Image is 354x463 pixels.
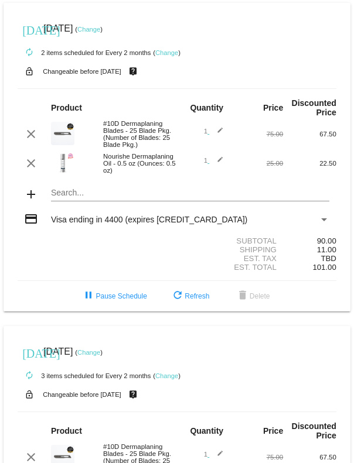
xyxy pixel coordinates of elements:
mat-icon: pause [81,289,96,303]
div: 25.00 [230,160,284,167]
span: TBD [321,254,336,263]
a: Change [77,26,100,33]
mat-icon: add [24,187,38,201]
span: 1 [204,451,224,458]
mat-icon: clear [24,127,38,141]
span: Delete [236,292,270,300]
div: 90.00 [283,236,336,245]
div: 67.50 [283,131,336,138]
strong: Product [51,103,82,112]
strong: Price [263,103,283,112]
strong: Discounted Price [292,98,336,117]
button: Pause Schedule [72,286,156,307]
small: Changeable before [DATE] [43,68,121,75]
small: ( ) [153,49,181,56]
button: Delete [226,286,280,307]
mat-icon: [DATE] [22,22,36,36]
div: Est. Tax [177,254,283,263]
span: 101.00 [312,263,336,272]
div: #10D Dermaplaning Blades - 25 Blade Pkg. (Number of Blades: 25 Blade Pkg.) [97,120,177,148]
div: 75.00 [230,454,284,461]
a: Change [155,372,178,379]
strong: Quantity [190,103,223,112]
div: Shipping [177,245,283,254]
span: Visa ending in 4400 (expires [CREDIT_CARD_DATA]) [51,215,247,224]
small: ( ) [75,26,103,33]
mat-icon: [DATE] [22,345,36,359]
div: Est. Total [177,263,283,272]
div: Subtotal [177,236,283,245]
mat-icon: live_help [126,64,140,79]
div: 67.50 [283,454,336,461]
span: Refresh [171,292,209,300]
mat-icon: lock_open [22,387,36,402]
mat-icon: autorenew [22,369,36,383]
img: 5.png [51,151,74,174]
small: 2 items scheduled for Every 2 months [18,49,151,56]
div: 75.00 [230,131,284,138]
strong: Discounted Price [292,421,336,440]
strong: Price [263,426,283,435]
input: Search... [51,188,329,198]
strong: Quantity [190,426,223,435]
mat-icon: credit_card [24,212,38,226]
mat-icon: delete [236,289,250,303]
small: ( ) [75,349,103,356]
span: 11.00 [317,245,336,254]
strong: Product [51,426,82,435]
mat-icon: lock_open [22,64,36,79]
div: 22.50 [283,160,336,167]
span: 1 [204,128,224,135]
button: Refresh [161,286,219,307]
div: Nourishe Dermaplaning Oil - 0.5 oz (Ounces: 0.5 oz) [97,153,177,174]
small: Changeable before [DATE] [43,391,121,398]
mat-icon: autorenew [22,46,36,60]
a: Change [155,49,178,56]
span: Pause Schedule [81,292,147,300]
mat-icon: clear [24,156,38,170]
mat-icon: edit [209,127,223,141]
mat-icon: live_help [126,387,140,402]
img: Cart-Images-32.png [51,122,74,145]
mat-icon: refresh [171,289,185,303]
small: ( ) [153,372,181,379]
small: 3 items scheduled for Every 2 months [18,372,151,379]
a: Change [77,349,100,356]
mat-select: Payment Method [51,215,329,224]
mat-icon: edit [209,156,223,170]
span: 1 [204,157,224,164]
